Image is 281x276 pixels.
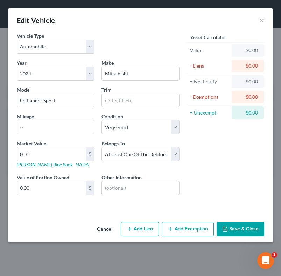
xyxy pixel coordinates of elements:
[190,109,229,116] div: = Unexempt
[101,113,123,120] label: Condition
[102,181,179,195] input: (optional)
[17,120,94,134] input: --
[17,94,94,107] input: ex. Altima
[237,109,258,116] div: $0.00
[190,94,229,101] div: - Exemptions
[17,15,55,25] div: Edit Vehicle
[91,223,118,237] button: Cancel
[190,62,229,69] div: - Liens
[217,222,264,237] button: Save & Close
[101,140,125,146] span: Belongs To
[162,222,214,237] button: Add Exemption
[272,252,277,258] span: 1
[101,174,142,181] label: Other Information
[86,147,94,161] div: $
[101,86,112,94] label: Trim
[102,67,179,80] input: ex. Nissan
[190,78,229,85] div: = Net Equity
[259,16,264,25] button: ×
[17,59,27,67] label: Year
[237,78,258,85] div: $0.00
[17,147,86,161] input: 0.00
[237,47,258,54] div: $0.00
[237,94,258,101] div: $0.00
[17,86,31,94] label: Model
[121,222,159,237] button: Add Lien
[17,113,34,120] label: Mileage
[86,181,94,195] div: $
[17,32,44,40] label: Vehicle Type
[190,47,229,54] div: Value
[17,174,69,181] label: Value of Portion Owned
[257,252,274,269] iframe: Intercom live chat
[191,34,226,41] label: Asset Calculator
[101,60,114,66] span: Make
[76,161,89,167] a: NADA
[17,181,86,195] input: 0.00
[102,94,179,107] input: ex. LS, LT, etc
[17,140,46,147] label: Market Value
[237,62,258,69] div: $0.00
[17,161,73,167] a: [PERSON_NAME] Blue Book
